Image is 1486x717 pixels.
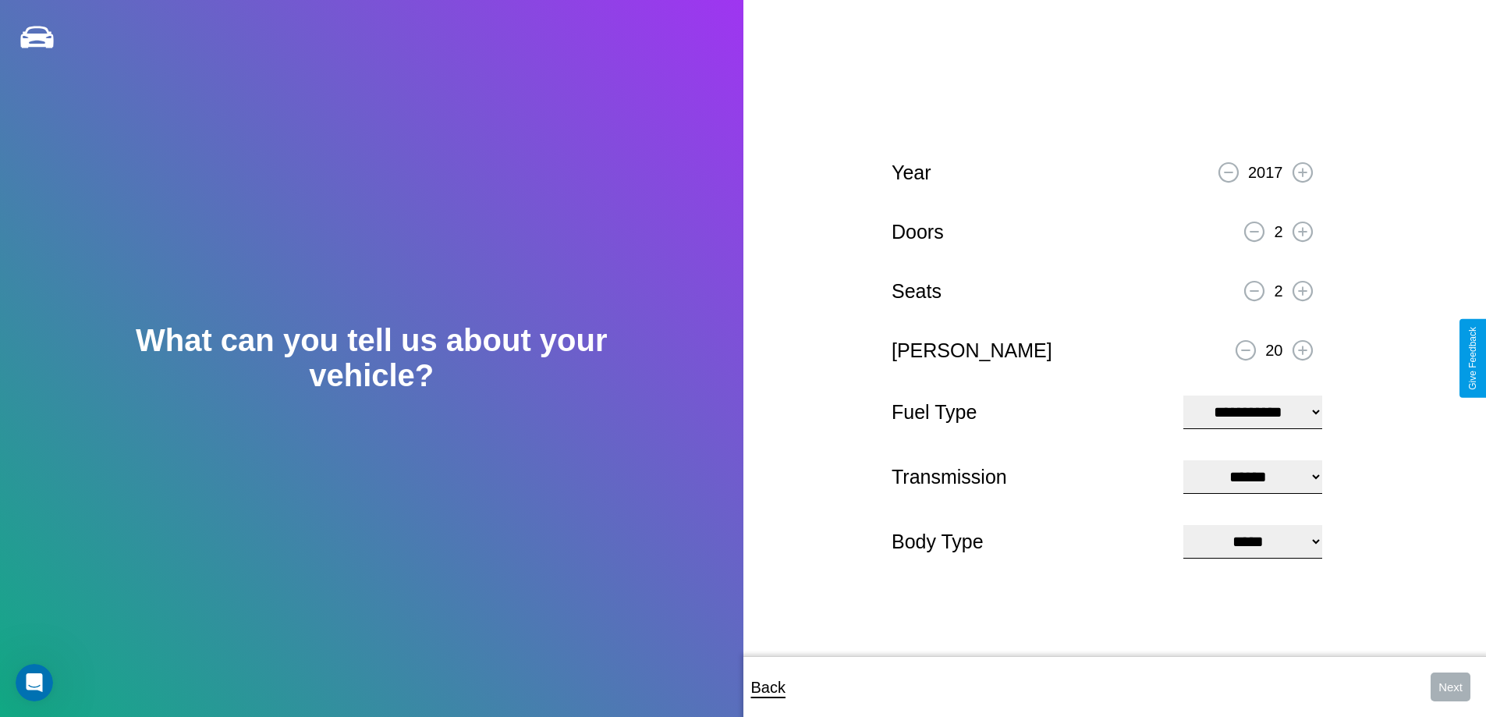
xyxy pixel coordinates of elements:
p: 2017 [1248,158,1283,186]
p: Seats [892,274,942,309]
p: 20 [1265,336,1282,364]
iframe: Intercom live chat [16,664,53,701]
div: Give Feedback [1467,327,1478,390]
p: Doors [892,215,944,250]
button: Next [1431,673,1470,701]
p: Year [892,155,931,190]
p: 2 [1274,218,1282,246]
h2: What can you tell us about your vehicle? [74,323,669,393]
p: [PERSON_NAME] [892,333,1052,368]
p: 2 [1274,277,1282,305]
p: Back [751,673,786,701]
p: Fuel Type [892,395,1168,430]
p: Body Type [892,524,1168,559]
p: Transmission [892,460,1168,495]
